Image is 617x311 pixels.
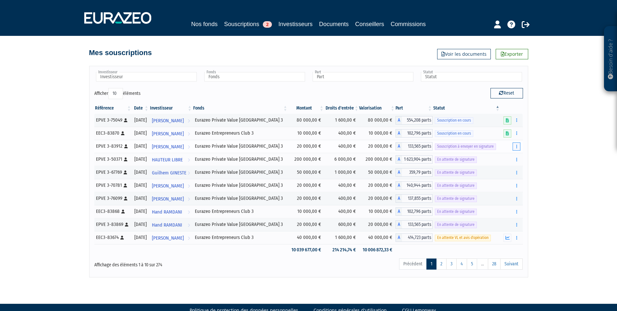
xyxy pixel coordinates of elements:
[149,127,193,140] a: [PERSON_NAME]
[288,205,324,218] td: 10 000,00 €
[446,259,457,270] a: 3
[89,49,152,57] h4: Mes souscriptions
[288,140,324,153] td: 20 000,00 €
[94,88,141,99] label: Afficher éléments
[324,140,359,153] td: 400,00 €
[149,231,193,244] a: [PERSON_NAME]
[359,205,395,218] td: 10 000,00 €
[195,195,286,202] div: Eurazeo Private Value [GEOGRAPHIC_DATA] 3
[134,130,147,137] div: [DATE]
[435,222,477,228] span: En attente de signature
[396,194,433,203] div: A - Eurazeo Private Value Europe 3
[96,143,130,150] div: EPVE 3-83912
[288,103,324,114] th: Montant: activer pour trier la colonne par ordre croissant
[396,207,433,216] div: A - Eurazeo Entrepreneurs Club 3
[188,232,190,244] i: Voir l'investisseur
[124,157,127,161] i: [Français] Personne physique
[435,130,473,137] span: Souscription en cours
[188,193,190,205] i: Voir l'investisseur
[134,182,147,189] div: [DATE]
[149,103,193,114] th: Investisseur: activer pour trier la colonne par ordre croissant
[359,153,395,166] td: 200 000,00 €
[319,20,349,29] a: Documents
[324,244,359,256] td: 214 214,74 €
[396,168,433,177] div: A - Eurazeo Private Value Europe 3
[435,143,496,150] span: Souscription à envoyer en signature
[324,218,359,231] td: 600,00 €
[396,220,433,229] div: A - Eurazeo Private Value Europe 3
[124,197,127,200] i: [Français] Personne physique
[396,116,402,125] span: A
[96,221,130,228] div: EPVE 3-83869
[108,88,123,99] select: Afficheréléments
[396,233,402,242] span: A
[324,192,359,205] td: 400,00 €
[324,231,359,244] td: 1 600,00 €
[396,181,433,190] div: A - Eurazeo Private Value Europe 3
[324,179,359,192] td: 400,00 €
[195,182,286,189] div: Eurazeo Private Value [GEOGRAPHIC_DATA] 3
[402,142,433,151] span: 133,565 parts
[402,129,433,138] span: 102,796 parts
[396,207,402,216] span: A
[149,114,193,127] a: [PERSON_NAME]
[402,155,433,164] span: 1 623,904 parts
[435,156,477,163] span: En attente de signature
[396,181,402,190] span: A
[288,153,324,166] td: 200 000,00 €
[402,181,433,190] span: 140,944 parts
[396,103,433,114] th: Part: activer pour trier la colonne par ordre croissant
[188,180,190,192] i: Voir l'investisseur
[96,169,130,176] div: EPVE 3-67769
[359,179,395,192] td: 20 000,00 €
[149,166,193,179] a: Guilhem GINESTE
[435,209,477,215] span: En attente de signature
[96,195,130,202] div: EPVE 3-76099
[188,219,190,231] i: Voir l'investisseur
[188,154,190,166] i: Voir l'investisseur
[324,166,359,179] td: 1 000,00 €
[359,166,395,179] td: 50 000,00 €
[134,221,147,228] div: [DATE]
[435,183,477,189] span: En attente de signature
[402,168,433,177] span: 359,79 parts
[124,144,128,148] i: [Français] Personne physique
[94,103,132,114] th: Référence : activer pour trier la colonne par ordre croissant
[96,130,130,137] div: EEC3-83870
[359,231,395,244] td: 40 000,00 €
[195,143,286,150] div: Eurazeo Private Value [GEOGRAPHIC_DATA] 3
[359,244,395,256] td: 10 006 872,33 €
[125,223,128,227] i: [Français] Personne physique
[188,141,190,153] i: Voir l'investisseur
[359,218,395,231] td: 20 000,00 €
[195,234,286,241] div: Eurazeo Entrepreneurs Club 3
[288,244,324,256] td: 10 039 677,00 €
[467,259,477,270] a: 5
[324,127,359,140] td: 400,00 €
[120,236,124,240] i: [Français] Personne physique
[152,115,184,127] span: [PERSON_NAME]
[396,155,433,164] div: A - Eurazeo Private Value Europe 3
[224,20,272,30] a: Souscriptions2
[433,103,500,114] th: Statut : activer pour trier la colonne par ordre d&eacute;croissant
[132,103,149,114] th: Date: activer pour trier la colonne par ordre croissant
[402,233,433,242] span: 414,723 parts
[396,233,433,242] div: A - Eurazeo Entrepreneurs Club 3
[134,208,147,215] div: [DATE]
[359,127,395,140] td: 10 000,00 €
[435,117,473,124] span: Souscription en cours
[152,206,182,218] span: Hand RAMDANI
[195,130,286,137] div: Eurazeo Entrepreneurs Club 3
[188,167,190,179] i: Voir l'investisseur
[288,179,324,192] td: 20 000,00 €
[134,143,147,150] div: [DATE]
[195,221,286,228] div: Eurazeo Private Value [GEOGRAPHIC_DATA] 3
[359,114,395,127] td: 80 000,00 €
[396,129,433,138] div: A - Eurazeo Entrepreneurs Club 3
[193,103,288,114] th: Fonds: activer pour trier la colonne par ordre croissant
[188,206,190,218] i: Voir l'investisseur
[96,234,130,241] div: EEC3-83674
[435,196,477,202] span: En attente de signature
[324,114,359,127] td: 1 600,00 €
[134,156,147,163] div: [DATE]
